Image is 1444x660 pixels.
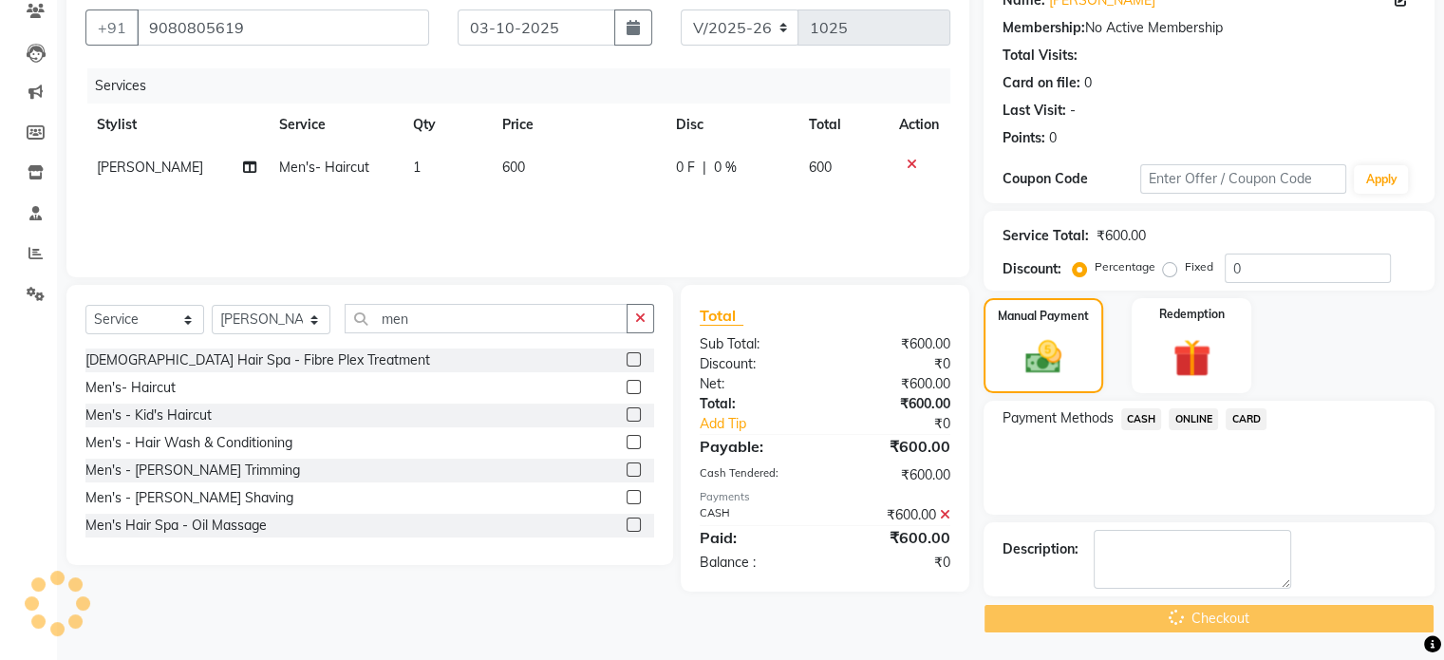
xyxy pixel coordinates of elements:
[1049,128,1057,148] div: 0
[85,104,268,146] th: Stylist
[413,159,421,176] span: 1
[825,505,965,525] div: ₹600.00
[87,68,965,104] div: Services
[1003,128,1045,148] div: Points:
[685,334,825,354] div: Sub Total:
[402,104,491,146] th: Qty
[85,350,430,370] div: [DEMOGRAPHIC_DATA] Hair Spa - Fibre Plex Treatment
[1095,258,1155,275] label: Percentage
[85,488,293,508] div: Men's - [PERSON_NAME] Shaving
[491,104,665,146] th: Price
[1084,73,1092,93] div: 0
[685,526,825,549] div: Paid:
[888,104,950,146] th: Action
[1003,18,1416,38] div: No Active Membership
[1161,334,1223,382] img: _gift.svg
[685,465,825,485] div: Cash Tendered:
[85,433,292,453] div: Men's - Hair Wash & Conditioning
[1003,259,1061,279] div: Discount:
[1003,73,1080,93] div: Card on file:
[97,159,203,176] span: [PERSON_NAME]
[1185,258,1213,275] label: Fixed
[685,435,825,458] div: Payable:
[1159,306,1225,323] label: Redemption
[703,158,706,178] span: |
[700,489,950,505] div: Payments
[714,158,737,178] span: 0 %
[502,159,525,176] span: 600
[85,9,139,46] button: +91
[685,374,825,394] div: Net:
[1003,169,1140,189] div: Coupon Code
[825,526,965,549] div: ₹600.00
[1003,46,1078,66] div: Total Visits:
[825,354,965,374] div: ₹0
[268,104,402,146] th: Service
[85,516,267,536] div: Men's Hair Spa - Oil Massage
[1121,408,1162,430] span: CASH
[1003,101,1066,121] div: Last Visit:
[665,104,797,146] th: Disc
[85,378,176,398] div: Men's- Haircut
[1354,165,1408,194] button: Apply
[700,306,743,326] span: Total
[825,334,965,354] div: ₹600.00
[825,553,965,573] div: ₹0
[797,104,888,146] th: Total
[1169,408,1218,430] span: ONLINE
[1003,408,1114,428] span: Payment Methods
[825,435,965,458] div: ₹600.00
[998,308,1089,325] label: Manual Payment
[848,414,964,434] div: ₹0
[1003,539,1078,559] div: Description:
[825,465,965,485] div: ₹600.00
[685,394,825,414] div: Total:
[685,505,825,525] div: CASH
[825,374,965,394] div: ₹600.00
[1070,101,1076,121] div: -
[1003,226,1089,246] div: Service Total:
[685,553,825,573] div: Balance :
[809,159,832,176] span: 600
[85,461,300,481] div: Men's - [PERSON_NAME] Trimming
[1003,18,1085,38] div: Membership:
[1097,226,1146,246] div: ₹600.00
[676,158,695,178] span: 0 F
[279,159,369,176] span: Men's- Haircut
[1014,336,1073,378] img: _cash.svg
[85,405,212,425] div: Men's - Kid's Haircut
[1226,408,1266,430] span: CARD
[1140,164,1347,194] input: Enter Offer / Coupon Code
[345,304,628,333] input: Search or Scan
[685,414,848,434] a: Add Tip
[825,394,965,414] div: ₹600.00
[685,354,825,374] div: Discount:
[137,9,429,46] input: Search by Name/Mobile/Email/Code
